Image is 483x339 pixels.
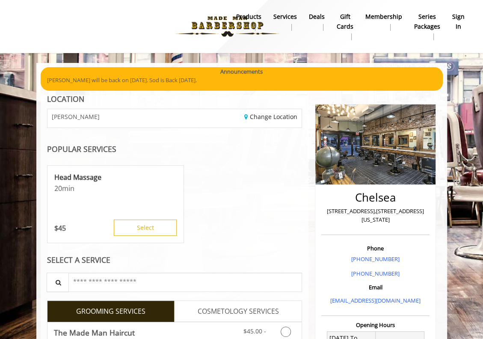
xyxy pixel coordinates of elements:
h3: Email [323,284,427,290]
a: DealsDeals [303,11,331,33]
a: Change Location [244,113,297,121]
b: Membership [365,12,402,21]
h2: Chelsea [323,191,427,204]
button: Service Search [47,273,69,292]
span: [PERSON_NAME] [52,113,100,120]
b: LOCATION [47,94,84,104]
b: gift cards [337,12,353,31]
b: POPULAR SERVICES [47,144,116,154]
h3: Phone [323,245,427,251]
b: sign in [452,12,465,31]
a: sign insign in [446,11,471,33]
a: ServicesServices [267,11,303,33]
button: Select [114,220,177,236]
b: Services [273,12,297,21]
span: COSMETOLOGY SERVICES [198,306,279,317]
h3: Opening Hours [321,322,430,328]
b: The Made Man Haircut [54,327,135,339]
a: [EMAIL_ADDRESS][DOMAIN_NAME] [330,297,421,304]
p: 45 [54,223,66,233]
b: products [236,12,261,21]
b: Announcements [220,67,263,76]
span: GROOMING SERVICES [76,306,145,317]
a: Productsproducts [230,11,267,33]
b: Series packages [414,12,440,31]
img: Made Man Barbershop logo [169,3,286,50]
p: 20 [54,184,177,193]
p: [PERSON_NAME] will be back on [DATE]. Sod is Back [DATE]. [47,76,436,85]
span: min [62,184,74,193]
a: Gift cardsgift cards [331,11,359,42]
p: [STREET_ADDRESS],[STREET_ADDRESS][US_STATE] [323,207,427,225]
a: Series packagesSeries packages [408,11,446,42]
a: MembershipMembership [359,11,408,33]
a: [PHONE_NUMBER] [351,270,400,277]
p: Head Massage [54,172,177,182]
div: SELECT A SERVICE [47,256,302,264]
b: Deals [309,12,325,21]
span: $ [54,223,58,233]
a: [PHONE_NUMBER] [351,255,400,263]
